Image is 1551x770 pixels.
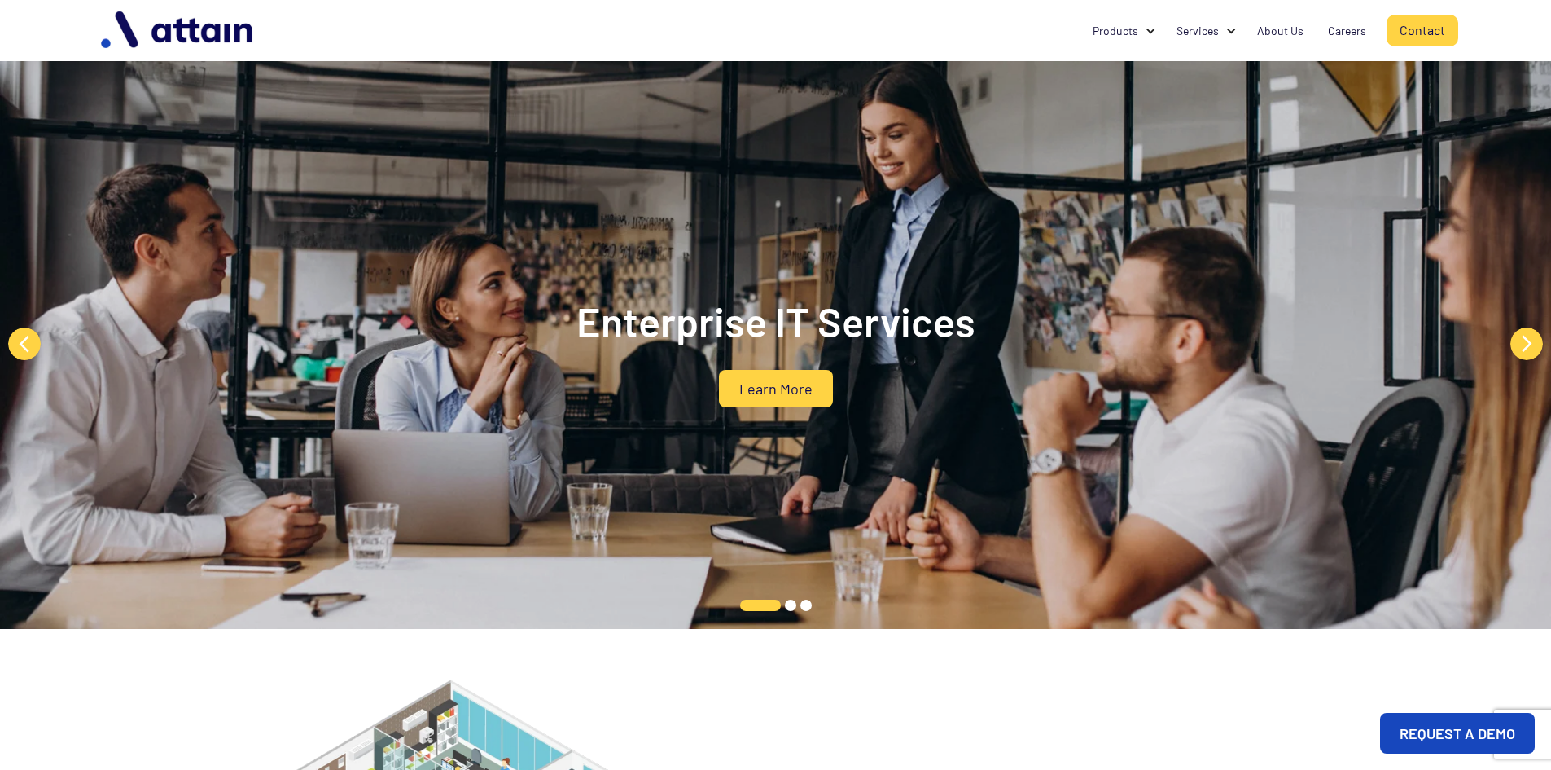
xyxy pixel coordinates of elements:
a: Learn More [719,370,833,407]
div: About Us [1257,23,1303,39]
div: Services [1176,23,1219,39]
img: logo [93,5,264,56]
div: Services [1164,15,1245,46]
button: Previous [8,328,41,360]
button: 1 of 3 [740,600,781,611]
h2: Enterprise IT Services [450,297,1102,345]
a: Careers [1316,15,1378,46]
div: Careers [1328,23,1366,39]
div: Products [1080,15,1164,46]
a: REQUEST A DEMO [1380,713,1535,754]
button: 2 of 3 [785,600,796,611]
a: Contact [1387,15,1458,46]
div: Products [1093,23,1138,39]
button: Next [1510,328,1543,360]
button: 3 of 3 [800,600,812,611]
a: About Us [1245,15,1316,46]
